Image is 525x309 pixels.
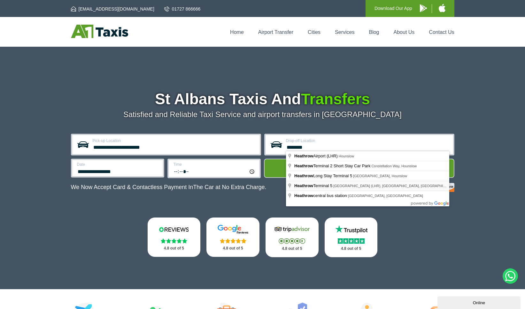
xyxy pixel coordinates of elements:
[71,6,154,12] a: [EMAIL_ADDRESS][DOMAIN_NAME]
[273,225,311,234] img: Tripadvisor
[220,238,246,243] img: Stars
[394,29,415,35] a: About Us
[348,194,423,198] span: [GEOGRAPHIC_DATA], [GEOGRAPHIC_DATA]
[308,29,320,35] a: Cities
[294,183,313,188] span: Heathrow
[294,163,313,168] span: Heathrow
[339,154,354,158] span: Hounslow
[164,6,201,12] a: 01727 866666
[213,244,252,252] p: 4.8 out of 5
[333,184,496,188] span: [GEOGRAPHIC_DATA] (LHR), [GEOGRAPHIC_DATA], [GEOGRAPHIC_DATA], [GEOGRAPHIC_DATA]
[335,29,354,35] a: Services
[148,218,201,257] a: Reviews.io Stars 4.8 out of 5
[93,139,256,143] label: Pick-up Location
[266,218,319,257] a: Tripadvisor Stars 4.8 out of 5
[429,29,454,35] a: Contact Us
[294,193,313,198] span: Heathrow
[71,184,266,191] p: We Now Accept Card & Contactless Payment In
[332,245,371,253] p: 4.8 out of 5
[77,162,159,166] label: Date
[71,110,454,119] p: Satisfied and Reliable Taxi Service and airport transfers in [GEOGRAPHIC_DATA]
[294,193,348,198] span: central bus station
[325,218,378,257] a: Trustpilot Stars 4.8 out of 5
[437,295,522,309] iframe: chat widget
[294,183,333,188] span: Terminal 5
[258,29,293,35] a: Airport Transfer
[206,218,259,257] a: Google Stars 4.8 out of 5
[155,244,194,252] p: 4.8 out of 5
[338,238,365,244] img: Stars
[273,245,312,253] p: 4.8 out of 5
[214,225,252,234] img: Google
[174,162,256,166] label: Time
[332,225,370,234] img: Trustpilot
[374,4,412,12] p: Download Our App
[369,29,379,35] a: Blog
[294,154,339,158] span: Airport (LHR)
[353,174,407,178] span: [GEOGRAPHIC_DATA], Hounslow
[279,238,305,244] img: Stars
[294,163,371,168] span: Terminal 2 Short Stay Car Park
[230,29,244,35] a: Home
[161,238,187,243] img: Stars
[264,159,454,178] button: Get Quote
[371,164,417,168] span: Constellation Way, Hounslow
[439,4,445,12] img: A1 Taxis iPhone App
[294,173,313,178] span: Heathrow
[71,91,454,107] h1: St Albans Taxis And
[294,173,353,178] span: Long Stay Terminal 5
[71,25,128,38] img: A1 Taxis St Albans LTD
[420,4,427,12] img: A1 Taxis Android App
[193,184,266,190] span: The Car at No Extra Charge.
[301,91,370,107] span: Transfers
[286,139,449,143] label: Drop-off Location
[155,225,193,234] img: Reviews.io
[294,154,313,158] span: Heathrow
